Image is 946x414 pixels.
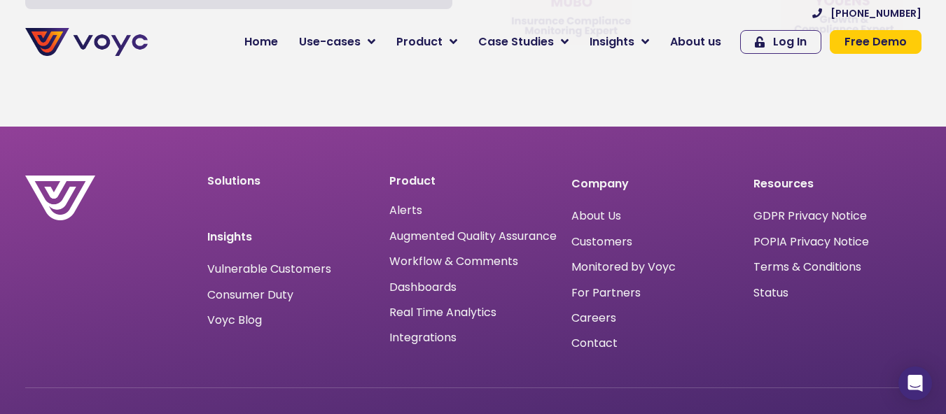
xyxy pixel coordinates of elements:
a: Insights [579,28,660,56]
span: Log In [773,36,807,48]
span: About us [670,34,721,50]
p: Company [571,176,739,192]
a: Log In [740,30,821,54]
span: Insights [590,34,634,50]
a: Solutions [207,173,260,189]
a: Free Demo [830,30,921,54]
a: Case Studies [468,28,579,56]
a: [PHONE_NUMBER] [812,8,921,18]
span: Free Demo [844,36,907,48]
a: Product [386,28,468,56]
span: Use-cases [299,34,361,50]
span: Product [396,34,443,50]
p: Resources [753,176,921,192]
span: [PHONE_NUMBER] [830,8,921,18]
a: Vulnerable Customers [207,264,331,275]
p: Insights [207,229,375,245]
a: Augmented Quality Assurance [389,229,557,243]
a: Privacy Policy [288,291,354,305]
a: Home [234,28,288,56]
a: Use-cases [288,28,386,56]
span: Case Studies [478,34,554,50]
span: Home [244,34,278,50]
a: Consumer Duty [207,290,293,301]
img: voyc-full-logo [25,28,148,56]
a: About us [660,28,732,56]
span: Job title [186,113,233,129]
div: Open Intercom Messenger [898,366,932,400]
p: Product [389,176,557,187]
span: Phone [186,56,221,72]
